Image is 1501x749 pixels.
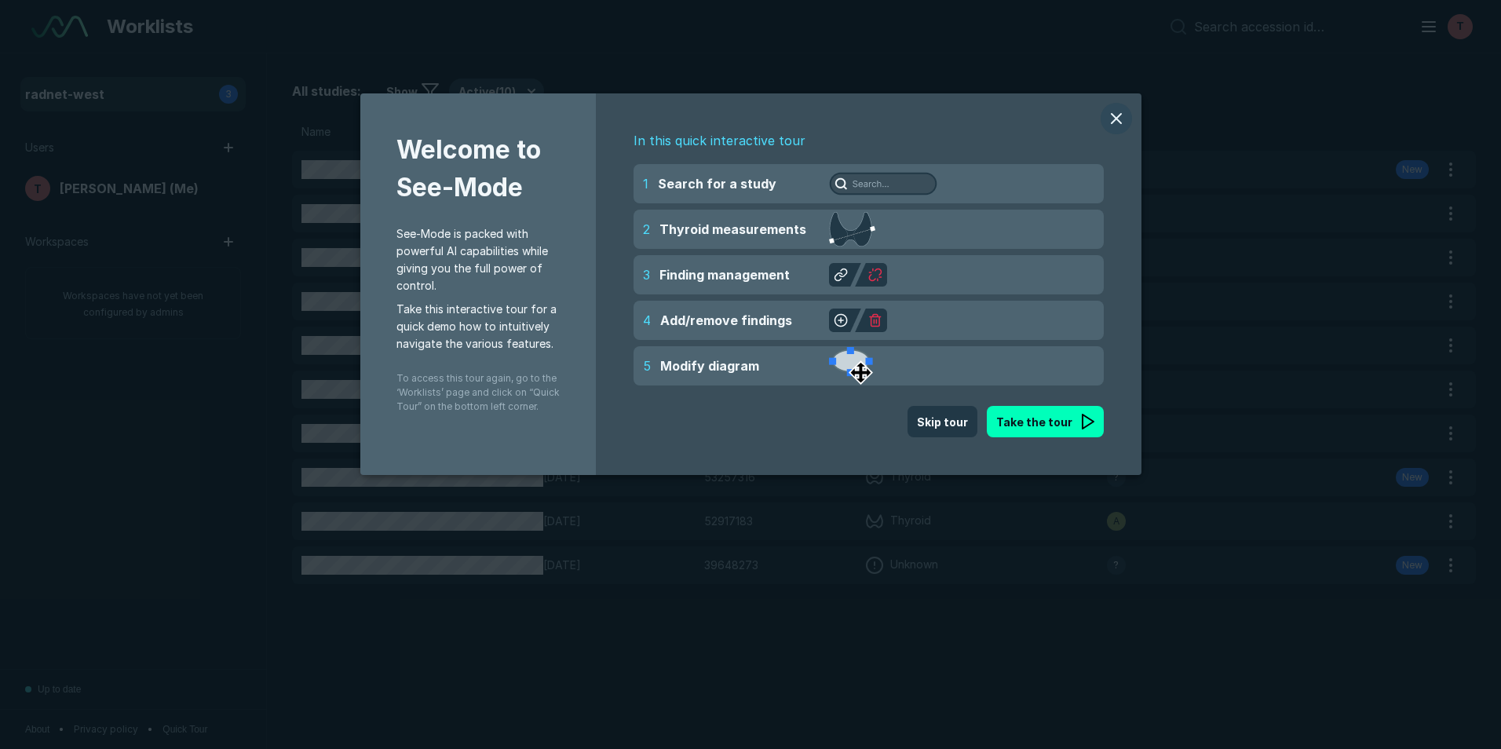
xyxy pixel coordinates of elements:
[396,301,560,353] span: Take this interactive tour for a quick demo how to intuitively navigate the various features.
[658,174,776,193] span: Search for a study
[360,93,1141,475] div: modal
[829,212,875,247] img: Thyroid measurements
[643,265,650,284] span: 3
[643,174,648,193] span: 1
[659,265,790,284] span: Finding management
[660,311,792,330] span: Add/remove findings
[643,311,651,330] span: 4
[634,131,1104,155] span: In this quick interactive tour
[396,131,560,225] span: Welcome to See-Mode
[829,172,937,195] img: Search for a study
[643,220,650,239] span: 2
[660,356,759,375] span: Modify diagram
[987,406,1104,437] button: Take the tour
[829,309,887,332] img: Add/remove findings
[643,356,651,375] span: 5
[908,406,977,437] button: Skip tour
[396,359,560,414] span: To access this tour again, go to the ‘Worklists’ page and click on “Quick Tour” on the bottom lef...
[396,225,560,294] span: See-Mode is packed with powerful AI capabilities while giving you the full power of control.
[659,220,806,239] span: Thyroid measurements
[829,347,873,385] img: Modify diagram
[829,263,887,287] img: Finding management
